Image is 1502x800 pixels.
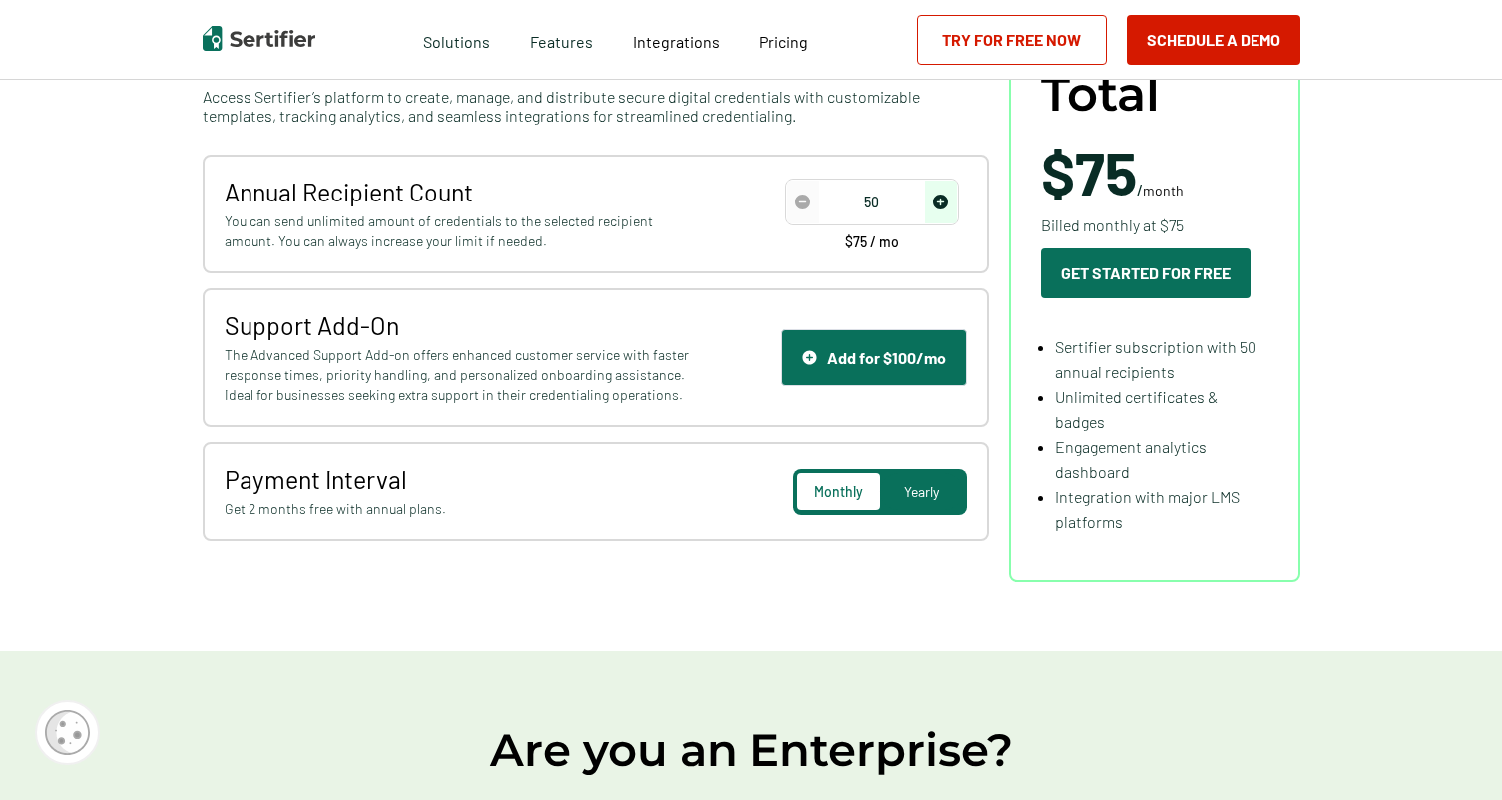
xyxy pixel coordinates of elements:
span: Pricing [759,32,808,51]
img: Decrease Icon [795,195,810,209]
img: Increase Icon [933,195,948,209]
span: Payment Interval [225,464,695,494]
span: The Advanced Support Add-on offers enhanced customer service with faster response times, priority... [225,345,695,405]
span: / [1041,142,1184,201]
img: Support Icon [802,350,817,365]
div: Add for $100/mo [802,348,946,367]
span: month [1143,182,1184,199]
span: increase number [925,181,957,223]
span: Unlimited certificates & badges [1055,387,1218,431]
h2: Are you an Enterprise? [153,721,1350,779]
span: $75 [1041,136,1137,207]
button: Schedule a Demo [1127,15,1300,65]
button: Get Started For Free [1041,248,1251,298]
img: Cookie Popup Icon [45,710,90,755]
span: Solutions [423,27,490,52]
span: Total [1041,67,1160,122]
a: Integrations [633,27,720,52]
button: Support IconAdd for $100/mo [781,329,967,386]
img: Sertifier | Digital Credentialing Platform [203,26,315,51]
a: Pricing [759,27,808,52]
span: $75 / mo [845,235,899,249]
span: Integrations [633,32,720,51]
span: Billed monthly at $75 [1041,212,1184,237]
iframe: Chat Widget [1402,704,1502,800]
span: Engagement analytics dashboard [1055,437,1207,481]
span: Access Sertifier’s platform to create, manage, and distribute secure digital credentials with cus... [203,87,989,125]
span: Integration with major LMS platforms [1055,487,1240,531]
span: Get 2 months free with annual plans. [225,499,695,519]
span: decrease number [787,181,819,223]
span: Monthly [814,483,863,500]
span: Annual Recipient Count [225,177,695,206]
span: Sertifier subscription with 50 annual recipients [1055,337,1256,381]
span: Features [530,27,593,52]
span: You can send unlimited amount of credentials to the selected recipient amount. You can always inc... [225,211,695,251]
a: Try for Free Now [917,15,1107,65]
span: Yearly [904,483,939,500]
span: Support Add-On [225,310,695,340]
